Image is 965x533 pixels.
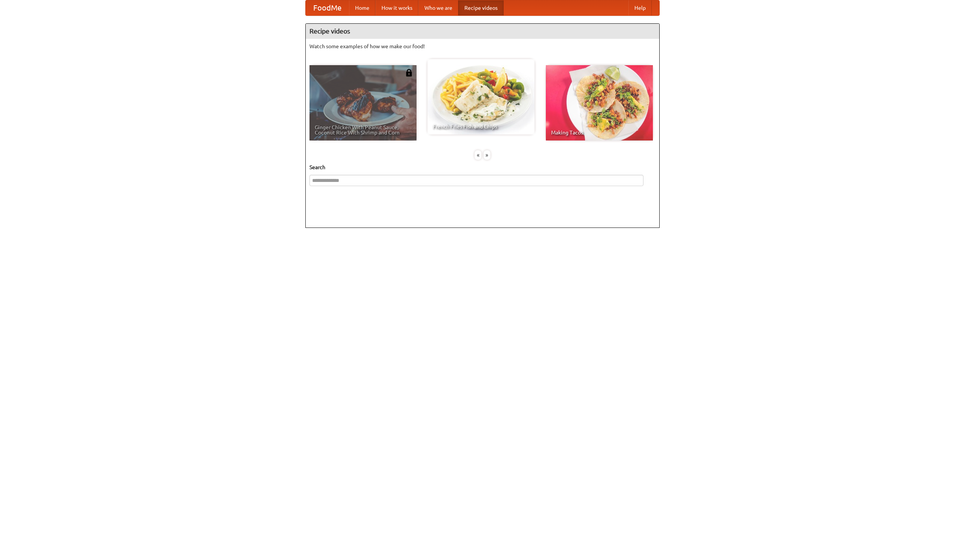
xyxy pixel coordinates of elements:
div: » [484,150,490,160]
h5: Search [309,163,656,171]
p: Watch some examples of how we make our food! [309,43,656,50]
a: How it works [375,0,418,15]
div: « [475,150,481,160]
span: French Fries Fish and Chips [433,124,529,129]
a: French Fries Fish and Chips [427,59,535,134]
img: 483408.png [405,69,413,76]
a: FoodMe [306,0,349,15]
a: Help [628,0,652,15]
h4: Recipe videos [306,24,659,39]
a: Recipe videos [458,0,504,15]
span: Making Tacos [551,130,648,135]
a: Who we are [418,0,458,15]
a: Making Tacos [546,65,653,141]
a: Home [349,0,375,15]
